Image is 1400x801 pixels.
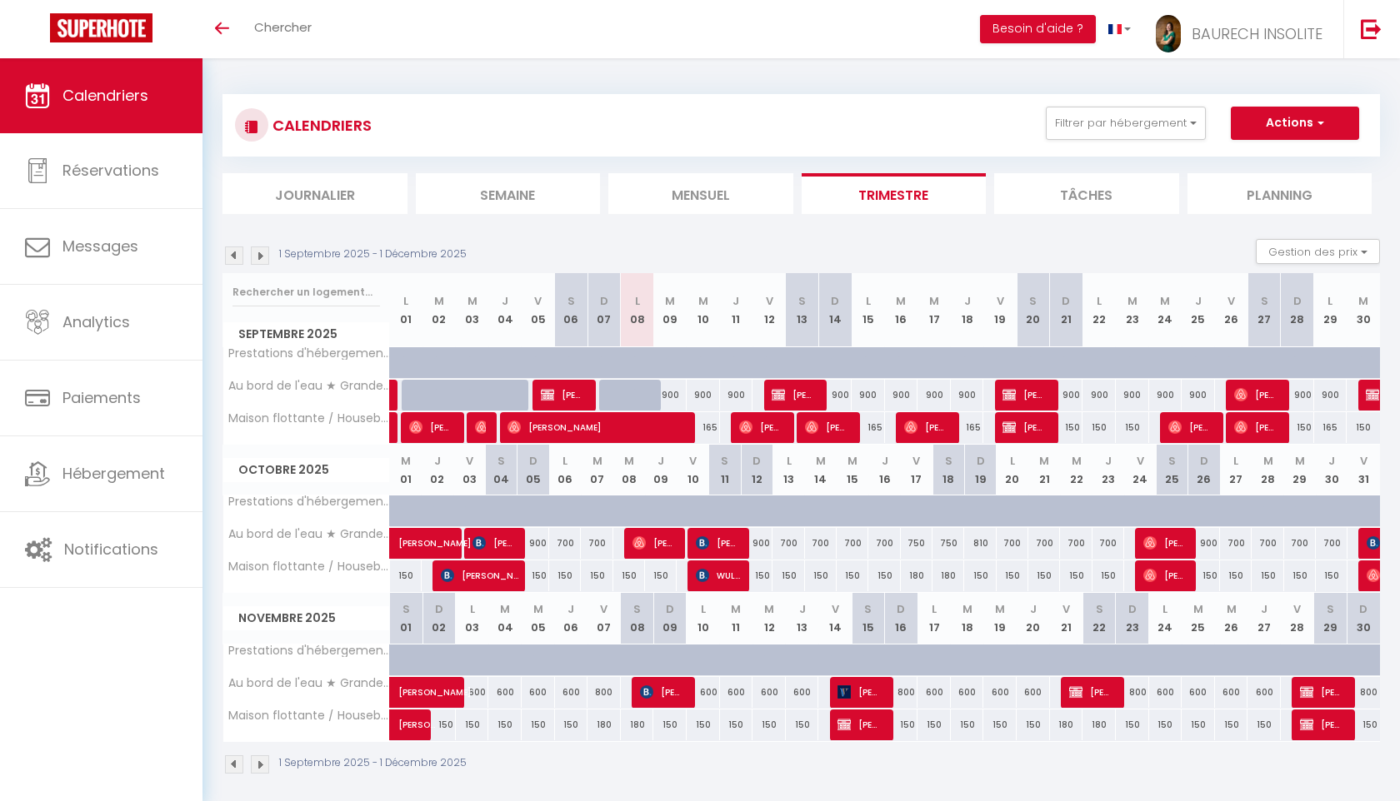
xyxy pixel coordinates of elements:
span: [PERSON_NAME] [632,527,677,559]
th: 10 [677,445,708,495]
div: 900 [1281,380,1314,410]
div: 900 [687,380,720,410]
th: 12 [752,593,786,644]
abbr: D [977,453,985,469]
span: Chercher [254,18,312,36]
button: Gestion des prix [1256,239,1380,264]
abbr: V [912,453,920,469]
div: 150 [1092,560,1124,591]
div: 700 [1060,528,1092,559]
th: 19 [983,593,1017,644]
th: 23 [1092,445,1124,495]
th: 02 [422,273,456,347]
abbr: L [866,293,871,309]
div: 700 [1252,528,1283,559]
div: 900 [1149,380,1182,410]
span: Septembre 2025 [223,322,389,346]
div: 150 [613,560,645,591]
th: 31 [1347,445,1380,495]
th: 15 [852,273,885,347]
span: [PERSON_NAME] [904,411,948,443]
abbr: D [752,453,761,469]
span: [PERSON_NAME] [1168,411,1212,443]
th: 09 [645,445,677,495]
span: [PERSON_NAME] [1300,709,1344,740]
abbr: V [832,601,839,617]
th: 20 [1017,273,1050,347]
th: 29 [1314,273,1347,347]
th: 13 [786,593,819,644]
input: Rechercher un logement... [232,277,380,307]
span: Analytics [62,311,130,332]
abbr: L [562,453,567,469]
abbr: J [882,453,888,469]
th: 03 [453,445,485,495]
abbr: M [847,453,857,469]
span: [PERSON_NAME] [507,411,685,443]
span: [PERSON_NAME] [1069,676,1113,708]
abbr: D [1062,293,1070,309]
div: 900 [1116,380,1149,410]
abbr: S [1261,293,1268,309]
span: Prestations d'hébergement ★ Baurech Insolite [226,495,392,508]
th: 25 [1182,593,1215,644]
span: [PERSON_NAME] [1300,676,1344,708]
abbr: D [600,293,608,309]
div: 900 [917,380,951,410]
div: 150 [549,560,581,591]
a: [PERSON_NAME] [390,528,422,560]
th: 17 [917,273,951,347]
abbr: L [1233,453,1238,469]
th: 11 [709,445,741,495]
abbr: J [732,293,739,309]
th: 14 [818,273,852,347]
button: Ouvrir le widget de chat LiveChat [13,7,63,57]
span: [PERSON_NAME] [398,519,475,550]
abbr: S [864,601,872,617]
button: Filtrer par hébergement [1046,107,1206,140]
div: 700 [837,528,868,559]
th: 14 [805,445,837,495]
li: Journalier [222,173,407,214]
th: 27 [1247,593,1281,644]
abbr: M [816,453,826,469]
abbr: M [929,293,939,309]
th: 06 [555,273,588,347]
li: Trimestre [802,173,987,214]
span: Maison flottante / Houseboat ★ Baurech Insolite [226,412,392,425]
th: 27 [1220,445,1252,495]
abbr: S [945,453,952,469]
abbr: M [665,293,675,309]
th: 18 [932,445,964,495]
th: 08 [621,593,654,644]
abbr: L [1010,453,1015,469]
abbr: M [401,453,411,469]
span: [PERSON_NAME] [837,709,882,740]
span: [PERSON_NAME] [409,411,453,443]
div: 150 [868,560,900,591]
abbr: S [497,453,505,469]
abbr: L [635,293,640,309]
div: 150 [1284,560,1316,591]
abbr: L [403,293,408,309]
th: 17 [901,445,932,495]
div: 165 [687,412,720,443]
abbr: L [701,601,706,617]
div: 150 [1060,560,1092,591]
th: 08 [613,445,645,495]
abbr: J [799,601,806,617]
th: 18 [951,593,984,644]
li: Planning [1187,173,1372,214]
th: 16 [885,273,918,347]
span: Prestations d'hébergement ★ Baurech Insolite [226,347,392,360]
th: 10 [687,273,720,347]
th: 09 [653,273,687,347]
abbr: V [600,601,607,617]
span: [PERSON_NAME] [805,411,849,443]
span: BAURECH INSOLITE [1192,23,1322,44]
span: [PERSON_NAME] [1234,411,1278,443]
th: 28 [1281,593,1314,644]
li: Tâches [994,173,1179,214]
th: 08 [621,273,654,347]
div: 150 [1188,560,1220,591]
